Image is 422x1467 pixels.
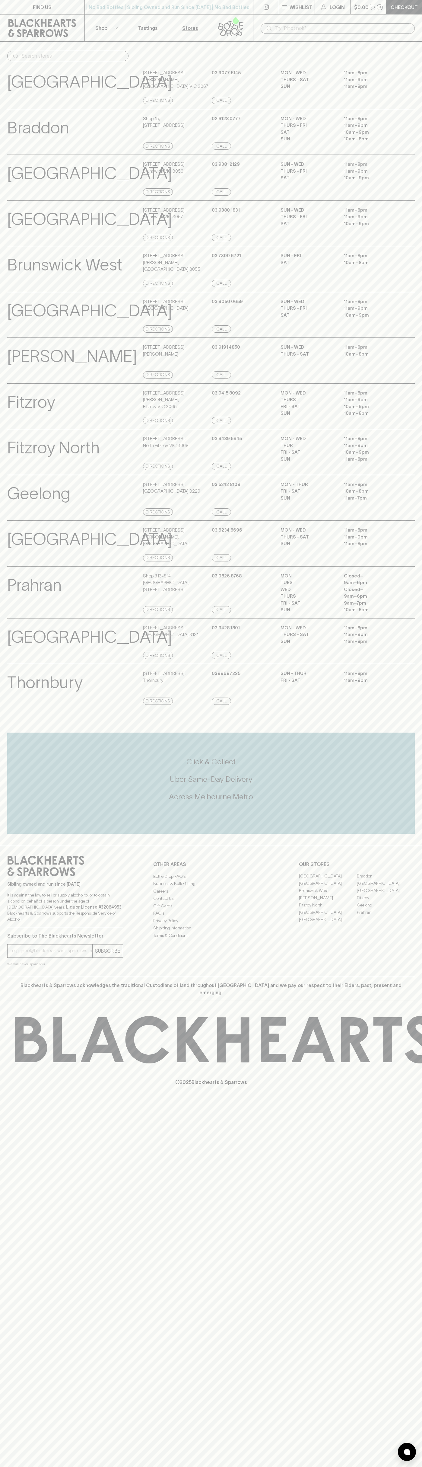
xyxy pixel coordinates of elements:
[344,586,398,593] p: Closed –
[281,677,335,684] p: Fri - Sat
[143,417,173,424] a: Directions
[344,631,398,638] p: 11am – 9pm
[344,305,398,312] p: 11am – 9pm
[93,944,123,957] button: SUBSCRIBE
[212,142,231,150] a: Call
[344,495,398,502] p: 11am – 7pm
[143,371,173,379] a: Directions
[344,540,398,547] p: 11am – 8pm
[357,887,415,894] a: [GEOGRAPHIC_DATA]
[344,396,398,403] p: 11am – 9pm
[7,792,415,802] h5: Across Melbourne Metro
[281,449,335,456] p: FRI - SAT
[153,880,269,887] a: Business & Bulk Gifting
[281,396,335,403] p: THURS
[212,69,241,76] p: 03 9077 5145
[344,115,398,122] p: 11am – 8pm
[281,213,335,220] p: THURS - FRI
[357,909,415,916] a: Prahran
[7,573,62,598] p: Prahran
[281,638,335,645] p: SUN
[281,351,335,358] p: THURS - SAT
[95,24,107,32] p: Shop
[212,625,240,631] p: 03 9428 1801
[138,24,157,32] p: Tastings
[391,4,418,11] p: Checkout
[212,252,241,259] p: 03 7300 6721
[7,670,83,695] p: Thornbury
[212,161,240,168] p: 03 9381 2129
[7,298,172,323] p: [GEOGRAPHIC_DATA]
[153,902,269,909] a: Gift Cards
[281,631,335,638] p: THURS - SAT
[212,280,231,287] a: Call
[344,207,398,214] p: 11am – 8pm
[281,174,335,181] p: SAT
[344,670,398,677] p: 11am – 8pm
[281,410,335,417] p: SUN
[143,435,189,449] p: [STREET_ADDRESS] , North Fitzroy VIC 3068
[143,188,173,196] a: Directions
[344,593,398,600] p: 9am – 6pm
[344,442,398,449] p: 11am – 9pm
[212,554,231,561] a: Call
[7,344,137,369] p: [PERSON_NAME]
[281,207,335,214] p: SUN - WED
[281,305,335,312] p: THURS - FRI
[281,586,335,593] p: WED
[330,4,345,11] p: Login
[7,625,172,650] p: [GEOGRAPHIC_DATA]
[281,456,335,463] p: SUN
[344,625,398,631] p: 11am – 8pm
[143,670,186,684] p: [STREET_ADDRESS] , Thornbury
[344,390,398,397] p: 11am – 8pm
[153,873,269,880] a: Bottle Drop FAQ's
[7,481,70,506] p: Geelong
[7,892,123,922] p: It is against the law to sell or supply alcohol to, or to obtain alcohol on behalf of a person un...
[344,527,398,534] p: 11am – 8pm
[143,606,173,613] a: Directions
[344,136,398,142] p: 10am – 8pm
[7,757,415,767] h5: Click & Collect
[344,677,398,684] p: 11am – 9pm
[281,495,335,502] p: SUN
[344,213,398,220] p: 11am – 9pm
[153,861,269,868] p: OTHER AREAS
[344,83,398,90] p: 11am – 8pm
[344,69,398,76] p: 11am – 8pm
[344,161,398,168] p: 11am – 8pm
[379,5,381,9] p: 0
[212,573,242,580] p: 03 9826 8768
[143,573,210,593] p: Shop 813-814 [GEOGRAPHIC_DATA] , [STREET_ADDRESS]
[153,887,269,895] a: Careers
[344,122,398,129] p: 11am – 9pm
[344,220,398,227] p: 10am – 9pm
[143,69,210,90] p: [STREET_ADDRESS][PERSON_NAME] , [GEOGRAPHIC_DATA] VIC 3067
[143,161,186,174] p: [STREET_ADDRESS] , Brunswick VIC 3056
[143,527,210,547] p: [STREET_ADDRESS][PERSON_NAME] , [GEOGRAPHIC_DATA]
[143,652,173,659] a: Directions
[344,351,398,358] p: 10am – 8pm
[153,917,269,924] a: Privacy Policy
[299,887,357,894] a: Brunswick West
[7,932,123,939] p: Subscribe to The Blackhearts Newsletter
[212,527,242,534] p: 03 6234 8696
[299,909,357,916] a: [GEOGRAPHIC_DATA]
[33,4,52,11] p: FIND US
[143,481,200,495] p: [STREET_ADDRESS] , [GEOGRAPHIC_DATA] 3220
[344,534,398,541] p: 11am – 9pm
[212,390,241,397] p: 03 9415 8092
[344,298,398,305] p: 11am – 8pm
[212,325,231,333] a: Call
[95,947,120,954] p: SUBSCRIBE
[212,188,231,196] a: Call
[281,540,335,547] p: SUN
[281,670,335,677] p: Sun - Thur
[281,344,335,351] p: SUN - WED
[281,69,335,76] p: MON - WED
[344,435,398,442] p: 11am – 8pm
[212,463,231,470] a: Call
[357,902,415,909] a: Geelong
[143,463,173,470] a: Directions
[281,220,335,227] p: SAT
